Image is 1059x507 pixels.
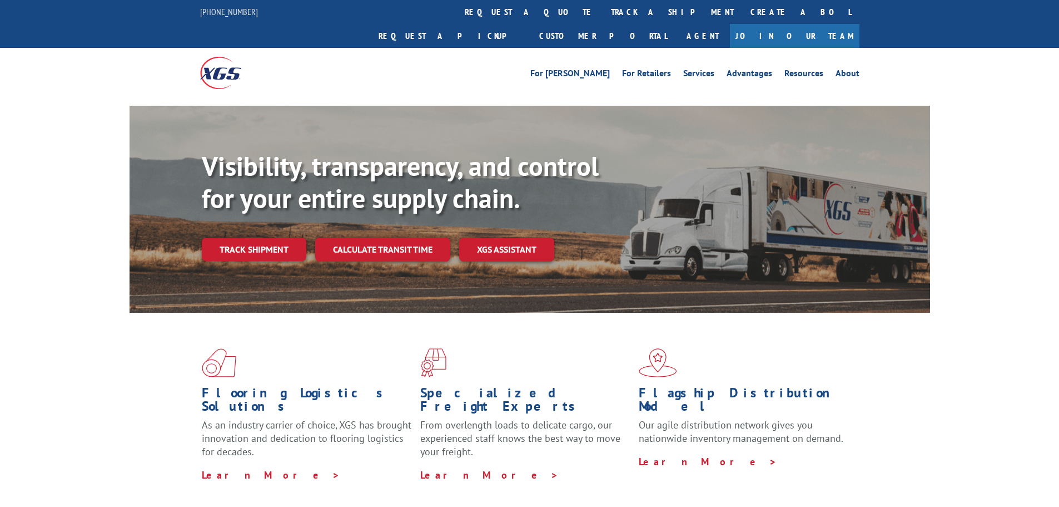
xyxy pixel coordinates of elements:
p: From overlength loads to delicate cargo, our experienced staff knows the best way to move your fr... [420,419,630,468]
a: Track shipment [202,238,306,261]
a: [PHONE_NUMBER] [200,6,258,17]
h1: Flagship Distribution Model [639,386,849,419]
a: Resources [784,69,823,81]
a: Services [683,69,714,81]
a: Learn More > [420,469,559,481]
span: Our agile distribution network gives you nationwide inventory management on demand. [639,419,843,445]
h1: Specialized Freight Experts [420,386,630,419]
a: Learn More > [202,469,340,481]
a: For Retailers [622,69,671,81]
img: xgs-icon-focused-on-flooring-red [420,348,446,377]
a: Calculate transit time [315,238,450,262]
a: Request a pickup [370,24,531,48]
img: xgs-icon-flagship-distribution-model-red [639,348,677,377]
b: Visibility, transparency, and control for your entire supply chain. [202,149,599,215]
a: Join Our Team [730,24,859,48]
a: About [836,69,859,81]
a: Agent [675,24,730,48]
a: For [PERSON_NAME] [530,69,610,81]
h1: Flooring Logistics Solutions [202,386,412,419]
a: Advantages [727,69,772,81]
a: XGS ASSISTANT [459,238,554,262]
img: xgs-icon-total-supply-chain-intelligence-red [202,348,236,377]
a: Learn More > [639,455,777,468]
span: As an industry carrier of choice, XGS has brought innovation and dedication to flooring logistics... [202,419,411,458]
a: Customer Portal [531,24,675,48]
